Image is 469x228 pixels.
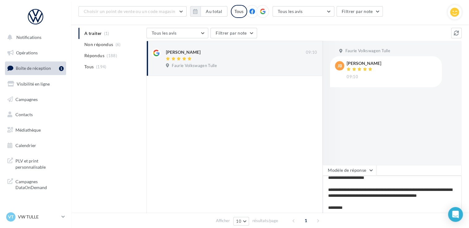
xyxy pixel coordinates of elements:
[116,42,121,47] span: (6)
[4,61,67,75] a: Boîte de réception1
[190,6,227,17] button: Au total
[15,157,64,170] span: PLV et print personnalisable
[4,124,67,137] a: Médiathèque
[78,6,187,17] button: Choisir un point de vente ou un code magasin
[4,108,67,121] a: Contacts
[166,49,201,55] div: [PERSON_NAME]
[4,175,67,193] a: Campagnes DataOnDemand
[8,214,14,220] span: VT
[84,41,113,48] span: Non répondus
[337,63,342,69] span: jb
[152,30,177,36] span: Tous les avis
[107,53,117,58] span: (188)
[347,61,381,65] div: [PERSON_NAME]
[16,50,38,55] span: Opérations
[4,46,67,59] a: Opérations
[146,28,208,38] button: Tous les avis
[18,214,59,220] p: VW TULLE
[273,6,334,17] button: Tous les avis
[17,81,50,87] span: Visibilité en ligne
[336,6,383,17] button: Filtrer par note
[210,28,257,38] button: Filtrer par note
[231,5,247,18] div: Tous
[16,35,41,40] span: Notifications
[323,165,376,175] button: Modèle de réponse
[216,218,230,224] span: Afficher
[233,217,249,226] button: 10
[201,6,227,17] button: Au total
[4,93,67,106] a: Campagnes
[172,63,217,69] span: Faurie Volkswagen Tulle
[15,112,33,117] span: Contacts
[15,177,64,191] span: Campagnes DataOnDemand
[301,216,311,226] span: 1
[15,127,41,133] span: Médiathèque
[252,218,278,224] span: résultats/page
[278,9,303,14] span: Tous les avis
[4,154,67,172] a: PLV et print personnalisable
[4,78,67,91] a: Visibilité en ligne
[84,9,175,14] span: Choisir un point de vente ou un code magasin
[96,64,107,69] span: (194)
[4,139,67,152] a: Calendrier
[84,64,94,70] span: Tous
[15,96,38,102] span: Campagnes
[15,143,36,148] span: Calendrier
[306,50,317,55] span: 09:10
[16,65,51,71] span: Boîte de réception
[4,31,65,44] button: Notifications
[84,53,104,59] span: Répondus
[345,48,390,54] span: Faurie Volkswagen Tulle
[347,74,358,80] span: 09:10
[236,219,241,224] span: 10
[59,66,64,71] div: 1
[448,207,463,222] div: Open Intercom Messenger
[5,211,66,223] a: VT VW TULLE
